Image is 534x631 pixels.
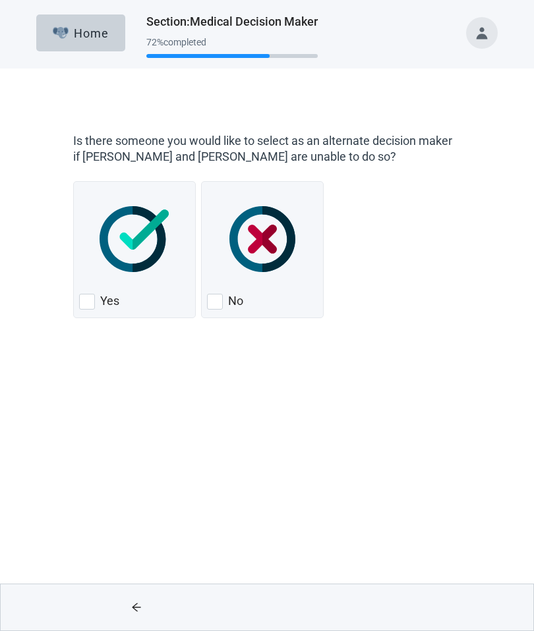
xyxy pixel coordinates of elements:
[53,27,69,39] img: Elephant
[112,602,162,613] span: arrow-left
[146,32,318,64] div: Progress section
[146,13,318,31] h1: Section : Medical Decision Maker
[36,14,125,51] button: ElephantHome
[201,181,324,318] div: No, checkbox, not checked
[73,133,455,165] label: Is there someone you would like to select as an alternate decision maker if [PERSON_NAME] and [PE...
[100,293,119,309] label: Yes
[53,26,109,40] div: Home
[228,293,243,309] label: No
[466,17,498,49] button: Toggle account menu
[73,181,196,318] div: Yes, checkbox, not checked
[146,37,318,47] div: 72 % completed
